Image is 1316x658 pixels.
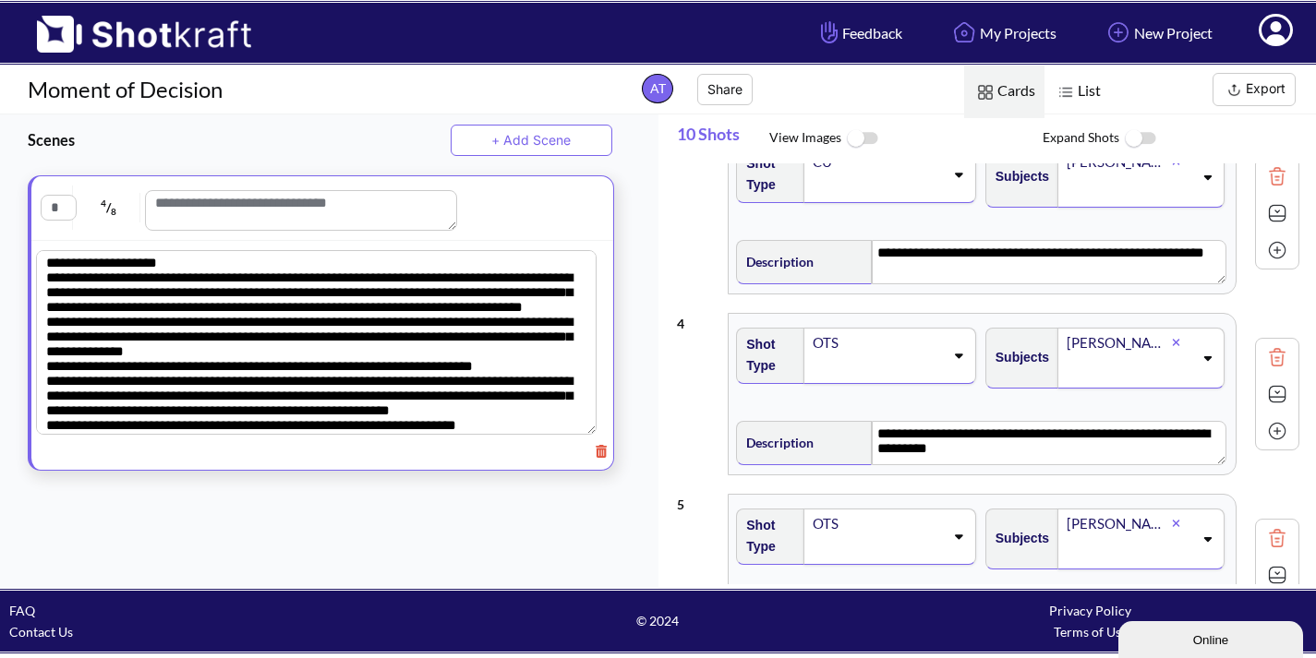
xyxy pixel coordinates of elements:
span: 10 Shots [677,114,769,163]
img: Hand Icon [816,17,842,48]
span: Subjects [986,162,1049,192]
span: View Images [769,119,1043,159]
img: Trash Icon [1263,162,1291,190]
img: Trash Icon [1263,343,1291,371]
h3: Scenes [28,129,451,150]
div: [PERSON_NAME] [1065,330,1172,355]
span: / [78,193,141,222]
div: 5 [677,485,719,515]
span: Shot Type [737,329,794,381]
a: Contact Us [9,624,73,640]
span: Description [737,427,814,458]
img: Expand Icon [1263,561,1291,589]
img: List Icon [1054,80,1078,104]
img: Add Icon [1103,17,1134,48]
span: Shot Type [737,149,794,200]
img: ToggleOff Icon [1119,119,1161,159]
button: Share [697,74,753,105]
img: Card Icon [973,80,997,104]
img: Add Icon [1263,236,1291,264]
a: FAQ [9,603,35,618]
button: + Add Scene [451,125,612,156]
button: Export [1213,73,1296,106]
img: Expand Icon [1263,199,1291,227]
span: AT [642,74,673,103]
span: Subjects [986,342,1049,373]
span: 8 [111,206,116,217]
div: OTS [811,330,944,355]
span: Description [737,246,814,277]
img: Add Icon [1263,417,1291,445]
div: OTS [811,511,944,536]
img: Expand Icon [1263,380,1291,408]
iframe: chat widget [1118,617,1307,658]
div: [PERSON_NAME] [1065,511,1172,536]
span: Expand Shots [1043,119,1316,159]
img: ToggleOff Icon [841,119,883,159]
span: Shot Type [737,510,794,562]
img: Trash Icon [1263,524,1291,552]
span: Subjects [986,523,1049,554]
div: 4 [677,304,719,334]
span: List [1044,66,1110,118]
span: 4 [101,197,106,209]
span: Feedback [816,22,902,43]
a: My Projects [935,8,1070,57]
div: Terms of Use [875,621,1307,642]
span: Cards [964,66,1044,118]
span: © 2024 [441,610,874,631]
img: Export Icon [1223,78,1246,102]
div: Privacy Policy [875,600,1307,621]
a: New Project [1089,8,1226,57]
img: Home Icon [948,17,980,48]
